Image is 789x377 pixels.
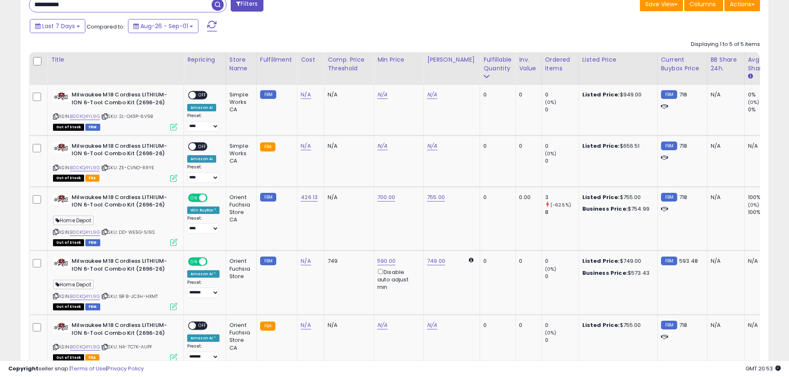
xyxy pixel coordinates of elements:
[70,164,100,171] a: B00KQ4YL9G
[661,257,677,265] small: FBM
[661,55,704,73] div: Current Buybox Price
[582,205,651,213] div: $754.99
[711,194,738,201] div: N/A
[582,142,651,150] div: $656.51
[187,207,220,214] div: Win BuyBox *
[140,22,188,30] span: Aug-26 - Sep-01
[328,194,367,201] div: N/A
[746,365,781,372] span: 2025-09-9 20:53 GMT
[582,193,620,201] b: Listed Price:
[519,194,535,201] div: 0.00
[679,91,687,98] span: 718
[187,334,220,342] div: Amazon AI *
[260,193,276,202] small: FBM
[582,269,628,277] b: Business Price:
[582,194,651,201] div: $755.00
[748,322,775,329] div: N/A
[206,194,220,201] span: OFF
[70,229,100,236] a: B00KQ4YL9G
[260,257,276,265] small: FBM
[748,142,775,150] div: N/A
[53,194,70,204] img: 41BsbRgtJDL._SL40_.jpg
[301,142,311,150] a: N/A
[427,321,437,329] a: N/A
[53,124,84,131] span: All listings that are currently out of stock and unavailable for purchase on Amazon
[53,322,177,360] div: ASIN:
[711,142,738,150] div: N/A
[72,322,172,339] b: Milwaukee M18 Cordless LITHIUM-ION 6-Tool Combo Kit (2696-26)
[187,113,220,132] div: Preset:
[679,142,687,150] span: 718
[53,91,70,102] img: 41BsbRgtJDL._SL40_.jpg
[691,41,760,48] div: Displaying 1 to 5 of 5 items
[582,269,651,277] div: $573.43
[101,164,154,171] span: | SKU: ZE-CVNO-RRYE
[187,55,222,64] div: Repricing
[187,104,216,111] div: Amazon AI
[545,150,557,157] small: (0%)
[519,142,535,150] div: 0
[187,164,220,183] div: Preset:
[545,257,579,265] div: 0
[582,257,620,265] b: Listed Price:
[229,194,250,224] div: Orient Fuchsia Store CA
[260,90,276,99] small: FBM
[72,91,172,108] b: Milwaukee M18 Cordless LITHIUM-ION 6-Tool Combo Kit (2696-26)
[748,202,760,208] small: (0%)
[711,55,741,73] div: BB Share 24h.
[53,142,177,181] div: ASIN:
[377,55,420,64] div: Min Price
[53,239,84,246] span: All listings that are currently out of stock and unavailable for purchase on Amazon
[328,257,367,265] div: 749
[70,293,100,300] a: B00KQ4YL9G
[748,73,753,80] small: Avg BB Share.
[377,257,396,265] a: 590.00
[427,55,476,64] div: [PERSON_NAME]
[582,257,651,265] div: $749.00
[483,322,509,329] div: 0
[545,336,579,344] div: 0
[107,365,144,372] a: Privacy Policy
[519,91,535,98] div: 0
[260,55,294,64] div: Fulfillment
[545,209,579,216] div: 8
[187,155,216,163] div: Amazon AI
[301,193,318,202] a: 426.13
[679,257,698,265] span: 593.48
[550,202,571,208] small: (-62.5%)
[377,321,387,329] a: N/A
[679,193,687,201] span: 718
[328,322,367,329] div: N/A
[229,55,253,73] div: Store Name
[661,321,677,329] small: FBM
[301,55,321,64] div: Cost
[71,365,106,372] a: Terms of Use
[545,194,579,201] div: 3
[101,113,153,120] span: | SKU: 2L-O43P-6V9B
[70,113,100,120] a: B00KQ4YL9G
[187,343,220,362] div: Preset:
[101,293,158,300] span: | SKU: 1BF8-JC3H-HXMT
[229,142,250,165] div: Simple Works CA
[545,55,575,73] div: Ordered Items
[545,329,557,336] small: (0%)
[53,175,84,182] span: All listings that are currently out of stock and unavailable for purchase on Amazon
[53,91,177,130] div: ASIN:
[53,194,177,245] div: ASIN:
[711,322,738,329] div: N/A
[519,55,538,73] div: Inv. value
[189,194,199,201] span: ON
[377,193,395,202] a: 700.00
[661,142,677,150] small: FBM
[328,55,370,73] div: Comp. Price Threshold
[427,257,445,265] a: 749.00
[679,321,687,329] span: 718
[545,99,557,106] small: (0%)
[483,55,512,73] div: Fulfillable Quantity
[187,280,220,298] div: Preset:
[748,99,760,106] small: (0%)
[582,142,620,150] b: Listed Price:
[53,257,177,309] div: ASIN:
[101,229,155,235] span: | SKU: DD-WE5G-519S
[128,19,198,33] button: Aug-26 - Sep-01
